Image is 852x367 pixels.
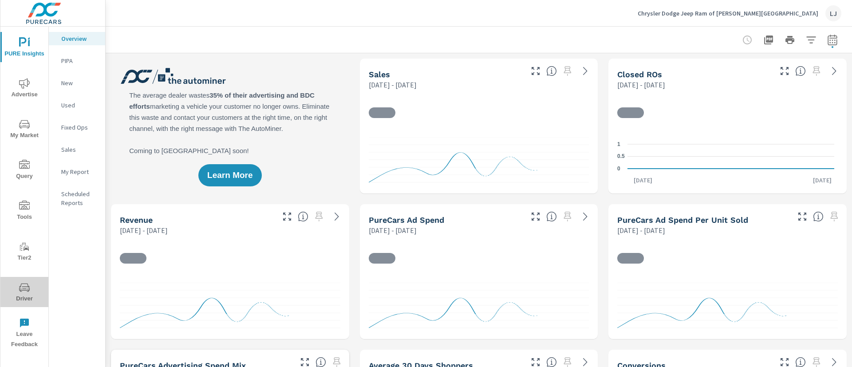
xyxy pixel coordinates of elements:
div: Sales [49,143,105,156]
p: New [61,79,98,87]
span: Advertise [3,78,46,100]
span: Select a preset date range to save this widget [809,64,824,78]
span: My Market [3,119,46,141]
div: My Report [49,165,105,178]
h5: PureCars Ad Spend Per Unit Sold [617,215,748,225]
div: PIPA [49,54,105,67]
span: Tools [3,201,46,222]
p: My Report [61,167,98,176]
p: [DATE] - [DATE] [617,79,665,90]
span: Tier2 [3,241,46,263]
p: Used [61,101,98,110]
div: Used [49,99,105,112]
h5: PureCars Ad Spend [369,215,444,225]
a: See more details in report [827,64,841,78]
div: Scheduled Reports [49,187,105,209]
p: [DATE] - [DATE] [369,79,417,90]
p: [DATE] [627,176,659,185]
h5: Closed ROs [617,70,662,79]
span: Leave Feedback [3,318,46,350]
button: Select Date Range [824,31,841,49]
p: Chrysler Dodge Jeep Ram of [PERSON_NAME][GEOGRAPHIC_DATA] [638,9,818,17]
span: Select a preset date range to save this widget [312,209,326,224]
button: Make Fullscreen [795,209,809,224]
button: Make Fullscreen [529,209,543,224]
span: Average cost of advertising per each vehicle sold at the dealer over the selected date range. The... [813,211,824,222]
p: Overview [61,34,98,43]
span: Learn More [207,171,252,179]
div: New [49,76,105,90]
button: Print Report [781,31,799,49]
div: Fixed Ops [49,121,105,134]
p: [DATE] - [DATE] [617,225,665,236]
h5: Sales [369,70,390,79]
span: Query [3,160,46,182]
a: See more details in report [578,209,592,224]
text: 1 [617,141,620,147]
button: Make Fullscreen [529,64,543,78]
span: Select a preset date range to save this widget [827,209,841,224]
span: PURE Insights [3,37,46,59]
button: Learn More [198,164,261,186]
p: Fixed Ops [61,123,98,132]
p: Sales [61,145,98,154]
p: [DATE] - [DATE] [369,225,417,236]
span: Total cost of media for all PureCars channels for the selected dealership group over the selected... [546,211,557,222]
span: Select a preset date range to save this widget [560,64,575,78]
p: Scheduled Reports [61,189,98,207]
span: Driver [3,282,46,304]
button: "Export Report to PDF" [760,31,777,49]
text: 0.5 [617,154,625,160]
button: Make Fullscreen [280,209,294,224]
span: Number of vehicles sold by the dealership over the selected date range. [Source: This data is sou... [546,66,557,76]
p: [DATE] [807,176,838,185]
span: Number of Repair Orders Closed by the selected dealership group over the selected time range. [So... [795,66,806,76]
h5: Revenue [120,215,153,225]
div: Overview [49,32,105,45]
text: 0 [617,166,620,172]
div: nav menu [0,27,48,353]
p: PIPA [61,56,98,65]
div: LJ [825,5,841,21]
a: See more details in report [330,209,344,224]
span: Total sales revenue over the selected date range. [Source: This data is sourced from the dealer’s... [298,211,308,222]
button: Apply Filters [802,31,820,49]
span: Select a preset date range to save this widget [560,209,575,224]
a: See more details in report [578,64,592,78]
button: Make Fullscreen [777,64,792,78]
p: [DATE] - [DATE] [120,225,168,236]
